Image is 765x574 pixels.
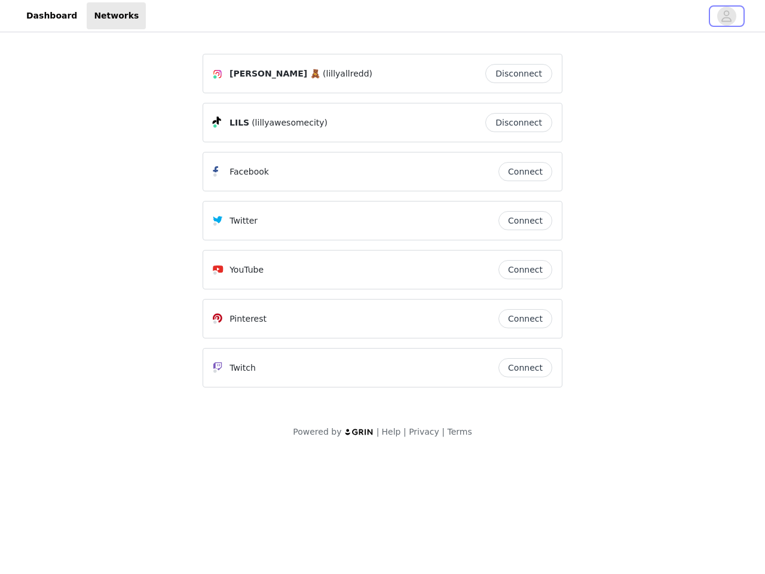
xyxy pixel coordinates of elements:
[293,427,341,436] span: Powered by
[485,64,552,83] button: Disconnect
[447,427,472,436] a: Terms
[252,117,328,129] span: (lillyawesomecity)
[213,69,222,79] img: Instagram Icon
[498,309,552,328] button: Connect
[409,427,439,436] a: Privacy
[498,211,552,230] button: Connect
[498,162,552,181] button: Connect
[229,362,256,374] p: Twitch
[485,113,552,132] button: Disconnect
[229,313,267,325] p: Pinterest
[377,427,380,436] span: |
[498,260,552,279] button: Connect
[403,427,406,436] span: |
[87,2,146,29] a: Networks
[229,68,320,80] span: [PERSON_NAME] 🧸
[382,427,401,436] a: Help
[19,2,84,29] a: Dashboard
[323,68,372,80] span: (lillyallredd)
[229,215,258,227] p: Twitter
[721,7,732,26] div: avatar
[442,427,445,436] span: |
[229,264,264,276] p: YouTube
[498,358,552,377] button: Connect
[229,117,249,129] span: LILS
[344,428,374,436] img: logo
[229,166,269,178] p: Facebook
